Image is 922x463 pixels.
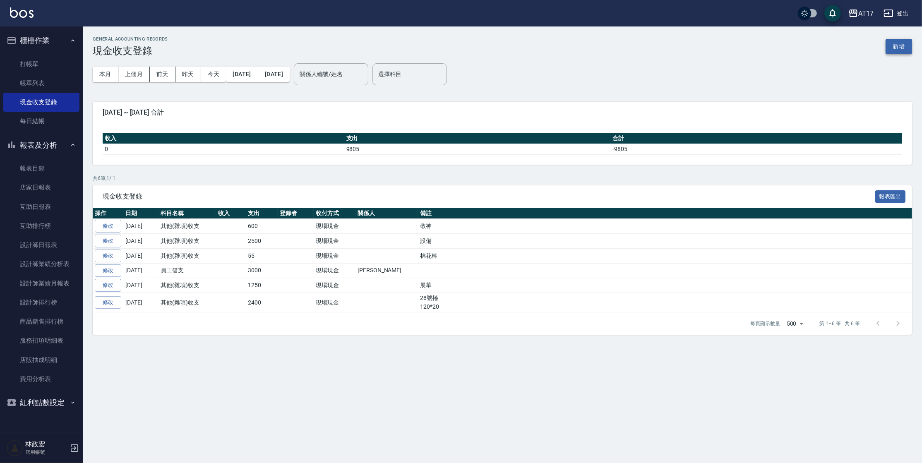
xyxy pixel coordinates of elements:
img: Person [7,440,23,456]
h3: 現金收支登錄 [93,45,168,57]
h5: 林政宏 [25,440,67,449]
td: [DATE] [123,293,158,312]
td: 棉花棒 [418,248,912,263]
a: 現金收支登錄 [3,93,79,112]
a: 設計師排行榜 [3,293,79,312]
a: 修改 [95,220,121,233]
a: 設計師日報表 [3,235,79,254]
button: 昨天 [175,67,201,82]
a: 報表匯出 [875,192,906,200]
div: 500 [783,312,807,335]
button: [DATE] [226,67,258,82]
td: 55 [246,248,278,263]
p: 共 6 筆, 1 / 1 [93,175,912,182]
button: 登出 [880,6,912,21]
a: 互助日報表 [3,197,79,216]
th: 收入 [216,208,246,219]
button: 本月 [93,67,118,82]
a: 報表目錄 [3,159,79,178]
td: 現場現金 [314,219,355,234]
button: save [824,5,841,22]
a: 打帳單 [3,55,79,74]
td: 其他(雜項)收支 [158,278,216,293]
p: 店用帳號 [25,449,67,456]
a: 每日結帳 [3,112,79,131]
th: 日期 [123,208,158,219]
th: 科目名稱 [158,208,216,219]
td: 2400 [246,293,278,312]
th: 收付方式 [314,208,355,219]
a: 修改 [95,235,121,247]
th: 登錄者 [278,208,314,219]
td: 現場現金 [314,263,355,278]
th: 支出 [344,133,611,144]
td: [PERSON_NAME] [355,263,418,278]
a: 設計師業績月報表 [3,274,79,293]
td: 0 [103,144,344,154]
td: 1250 [246,278,278,293]
td: 2500 [246,234,278,249]
td: 9805 [344,144,611,154]
button: 新增 [886,39,912,54]
td: 敬神 [418,219,912,234]
td: 28號捲 120*20 [418,293,912,312]
td: 現場現金 [314,248,355,263]
span: [DATE] ~ [DATE] 合計 [103,108,902,117]
td: 其他(雜項)收支 [158,248,216,263]
td: 設備 [418,234,912,249]
a: 修改 [95,296,121,309]
td: 3000 [246,263,278,278]
td: [DATE] [123,234,158,249]
a: 互助排行榜 [3,216,79,235]
a: 帳單列表 [3,74,79,93]
a: 店家日報表 [3,178,79,197]
td: -9805 [610,144,902,154]
td: 展華 [418,278,912,293]
button: 前天 [150,67,175,82]
button: [DATE] [258,67,290,82]
th: 收入 [103,133,344,144]
p: 每頁顯示數量 [750,320,780,327]
td: [DATE] [123,278,158,293]
a: 商品銷售排行榜 [3,312,79,331]
button: 上個月 [118,67,150,82]
a: 費用分析表 [3,369,79,389]
td: 現場現金 [314,278,355,293]
td: [DATE] [123,263,158,278]
td: [DATE] [123,248,158,263]
a: 店販抽成明細 [3,350,79,369]
button: 報表匯出 [875,190,906,203]
div: AT17 [858,8,874,19]
th: 關係人 [355,208,418,219]
td: [DATE] [123,219,158,234]
th: 合計 [610,133,902,144]
a: 修改 [95,264,121,277]
button: 紅利點數設定 [3,392,79,413]
td: 員工借支 [158,263,216,278]
span: 現金收支登錄 [103,192,875,201]
h2: GENERAL ACCOUNTING RECORDS [93,36,168,42]
td: 其他(雜項)收支 [158,234,216,249]
td: 600 [246,219,278,234]
a: 設計師業績分析表 [3,254,79,273]
td: 現場現金 [314,293,355,312]
th: 支出 [246,208,278,219]
img: Logo [10,7,34,18]
a: 修改 [95,249,121,262]
button: 報表及分析 [3,134,79,156]
td: 其他(雜項)收支 [158,219,216,234]
p: 第 1–6 筆 共 6 筆 [820,320,860,327]
button: 今天 [201,67,226,82]
th: 備註 [418,208,912,219]
a: 新增 [886,42,912,50]
td: 其他(雜項)收支 [158,293,216,312]
a: 修改 [95,279,121,292]
a: 服務扣項明細表 [3,331,79,350]
td: 現場現金 [314,234,355,249]
button: AT17 [845,5,877,22]
button: 櫃檯作業 [3,30,79,51]
th: 操作 [93,208,123,219]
